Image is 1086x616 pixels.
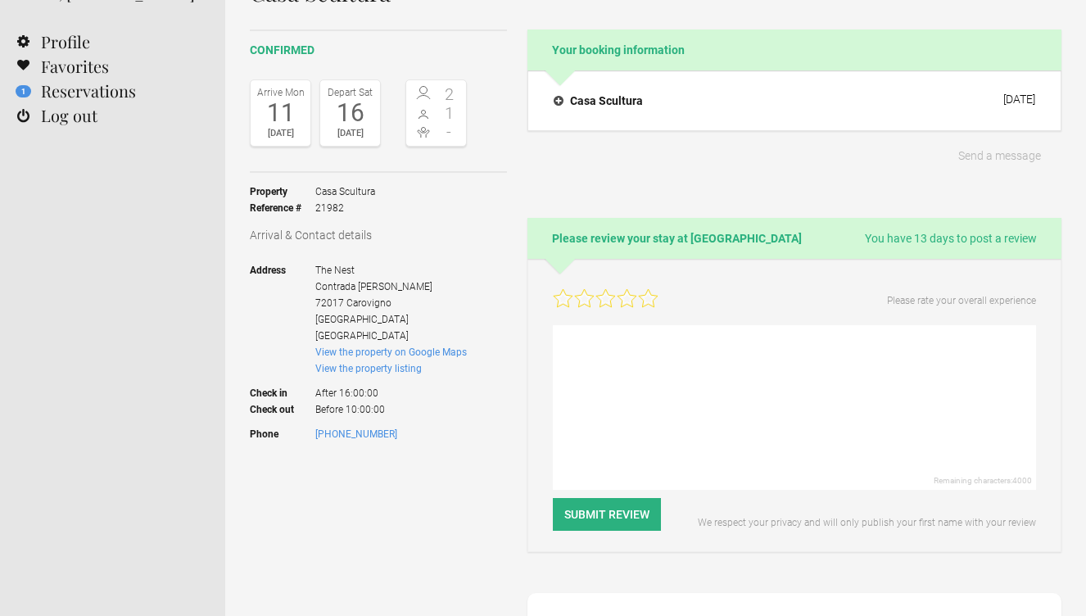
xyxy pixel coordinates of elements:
[250,183,315,200] strong: Property
[324,84,376,101] div: Depart Sat
[315,314,409,325] span: [GEOGRAPHIC_DATA]
[315,363,422,374] a: View the property listing
[437,124,463,140] span: -
[315,265,355,276] span: The Nest
[346,297,391,309] span: Carovigno
[250,42,507,59] h2: confirmed
[887,292,1036,309] p: Please rate your overall experience
[250,377,315,401] strong: Check in
[255,101,306,125] div: 11
[1003,93,1035,106] div: [DATE]
[324,101,376,125] div: 16
[437,86,463,102] span: 2
[250,262,315,344] strong: Address
[315,377,467,401] span: After 16:00:00
[16,85,31,97] flynt-notification-badge: 1
[315,200,375,216] span: 21982
[315,330,409,342] span: [GEOGRAPHIC_DATA]
[315,428,397,440] a: [PHONE_NUMBER]
[553,498,661,531] button: Submit Review
[315,346,467,358] a: View the property on Google Maps
[315,297,344,309] span: 72017
[315,401,467,418] span: Before 10:00:00
[527,29,1061,70] h2: Your booking information
[554,93,643,109] h4: Casa Scultura
[938,139,1061,172] button: Send a message
[527,218,1061,259] h2: Please review your stay at [GEOGRAPHIC_DATA]
[437,105,463,121] span: 1
[255,125,306,142] div: [DATE]
[315,183,375,200] span: Casa Scultura
[315,281,432,292] span: Contrada [PERSON_NAME]
[324,125,376,142] div: [DATE]
[250,426,315,442] strong: Phone
[250,227,507,243] h3: Arrival & Contact details
[250,401,315,418] strong: Check out
[255,84,306,101] div: Arrive Mon
[686,514,1036,531] p: We respect your privacy and will only publish your first name with your review
[250,200,315,216] strong: Reference #
[541,84,1048,118] button: Casa Scultura [DATE]
[865,230,1037,247] span: You have 13 days to post a review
